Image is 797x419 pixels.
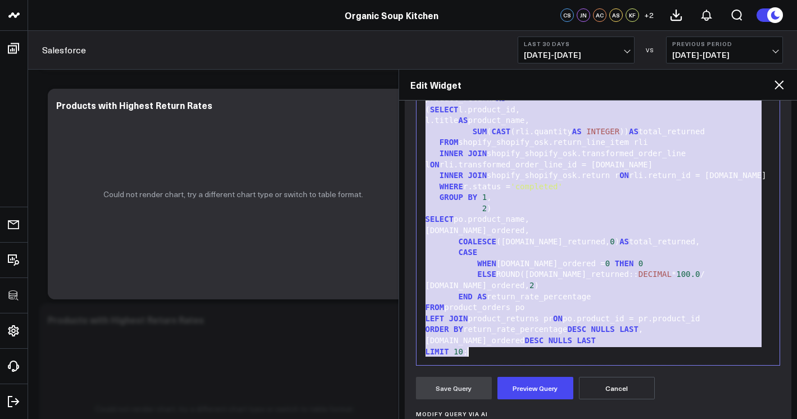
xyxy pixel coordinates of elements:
[642,8,655,22] button: +2
[422,126,775,138] div: ( (rli.quantity )) total_returned
[440,193,463,202] span: GROUP
[454,347,463,356] span: 10
[459,292,473,301] span: END
[586,127,619,136] span: INTEGER
[560,8,574,22] div: CS
[430,105,459,114] span: SELECT
[497,377,573,399] button: Preview Query
[422,313,775,325] div: product_returns pr po.product_id = pr.product_id
[473,127,487,136] span: SUM
[477,259,496,268] span: WHEN
[416,377,492,399] button: Save Query
[644,11,654,19] span: + 2
[425,215,454,224] span: SELECT
[615,259,634,268] span: THEN
[482,193,487,202] span: 1
[422,225,775,236] div: [DOMAIN_NAME]_ordered,
[410,79,773,91] h2: Edit Widget
[525,336,544,345] span: DESC
[672,51,777,60] span: [DATE] - [DATE]
[422,115,775,126] div: l.title product_name,
[638,259,643,268] span: 0
[672,40,777,47] b: Previous Period
[579,377,655,399] button: Cancel
[440,149,463,158] span: INNER
[640,47,660,53] div: VS
[440,171,463,180] span: INNER
[492,127,511,136] span: CAST
[510,182,563,191] span: 'completed'
[422,181,775,193] div: r.status =
[619,325,638,334] span: LAST
[619,171,629,180] span: ON
[425,325,449,334] span: ORDER
[425,347,449,356] span: LIMIT
[422,347,775,358] div: ;
[459,237,496,246] span: COALESCE
[477,292,487,301] span: AS
[422,302,775,313] div: product_orders po
[430,160,440,169] span: ON
[422,148,775,170] div: shopify_shopify_osk.transformed_order_line l rli.transformed_order_line_id = [DOMAIN_NAME]
[422,236,775,248] div: ([DOMAIN_NAME]_returned, ) total_returned,
[425,303,445,312] span: FROM
[440,182,463,191] span: WHERE
[529,281,534,290] span: 2
[449,314,468,323] span: JOIN
[459,116,468,125] span: AS
[468,193,477,202] span: BY
[619,237,629,246] span: AS
[422,214,775,225] div: po.product_name,
[422,137,775,148] div: shopify_shopify_osk.return_line_item rli
[422,269,775,291] div: ROUND([DOMAIN_NAME]_returned:: * / [DOMAIN_NAME]_ordered, )
[416,411,781,417] label: Modify Query via AI
[422,192,775,203] div: ,
[626,8,639,22] div: KF
[422,104,775,116] div: ( l.product_id,
[610,237,614,246] span: 0
[468,171,487,180] span: JOIN
[459,248,478,257] span: CASE
[609,8,623,22] div: AS
[440,138,459,147] span: FROM
[56,99,212,111] div: Products with Highest Return Rates
[577,336,596,345] span: LAST
[572,127,582,136] span: AS
[605,259,610,268] span: 0
[549,336,572,345] span: NULLS
[422,292,775,303] div: return_rate_percentage
[454,325,463,334] span: BY
[422,335,775,347] div: [DOMAIN_NAME]_ordered
[422,203,775,215] div: )
[524,51,628,60] span: [DATE] - [DATE]
[477,270,496,279] span: ELSE
[518,37,635,63] button: Last 30 Days[DATE]-[DATE]
[591,325,615,334] span: NULLS
[42,44,86,56] a: Salesforce
[422,324,775,335] div: return_rate_percentage ,
[345,9,438,21] a: Organic Soup Kitchen
[553,314,563,323] span: ON
[638,270,672,279] span: DECIMAL
[629,127,638,136] span: AS
[422,258,775,270] div: [DOMAIN_NAME]_ordered =
[577,8,590,22] div: JN
[103,190,363,199] p: Could not render chart, try a different chart type or switch to table format.
[567,325,586,334] span: DESC
[425,314,445,323] span: LEFT
[482,204,487,213] span: 2
[48,313,204,326] div: Products with Highest Return Rates
[524,40,628,47] b: Last 30 Days
[95,404,355,413] p: Could not render chart, try a different chart type or switch to table format.
[468,149,487,158] span: JOIN
[593,8,606,22] div: AC
[496,94,506,103] span: AS
[676,270,700,279] span: 100.0
[422,170,775,181] div: shopify_shopify_osk.return r rli.return_id = [DOMAIN_NAME]
[666,37,783,63] button: Previous Period[DATE]-[DATE]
